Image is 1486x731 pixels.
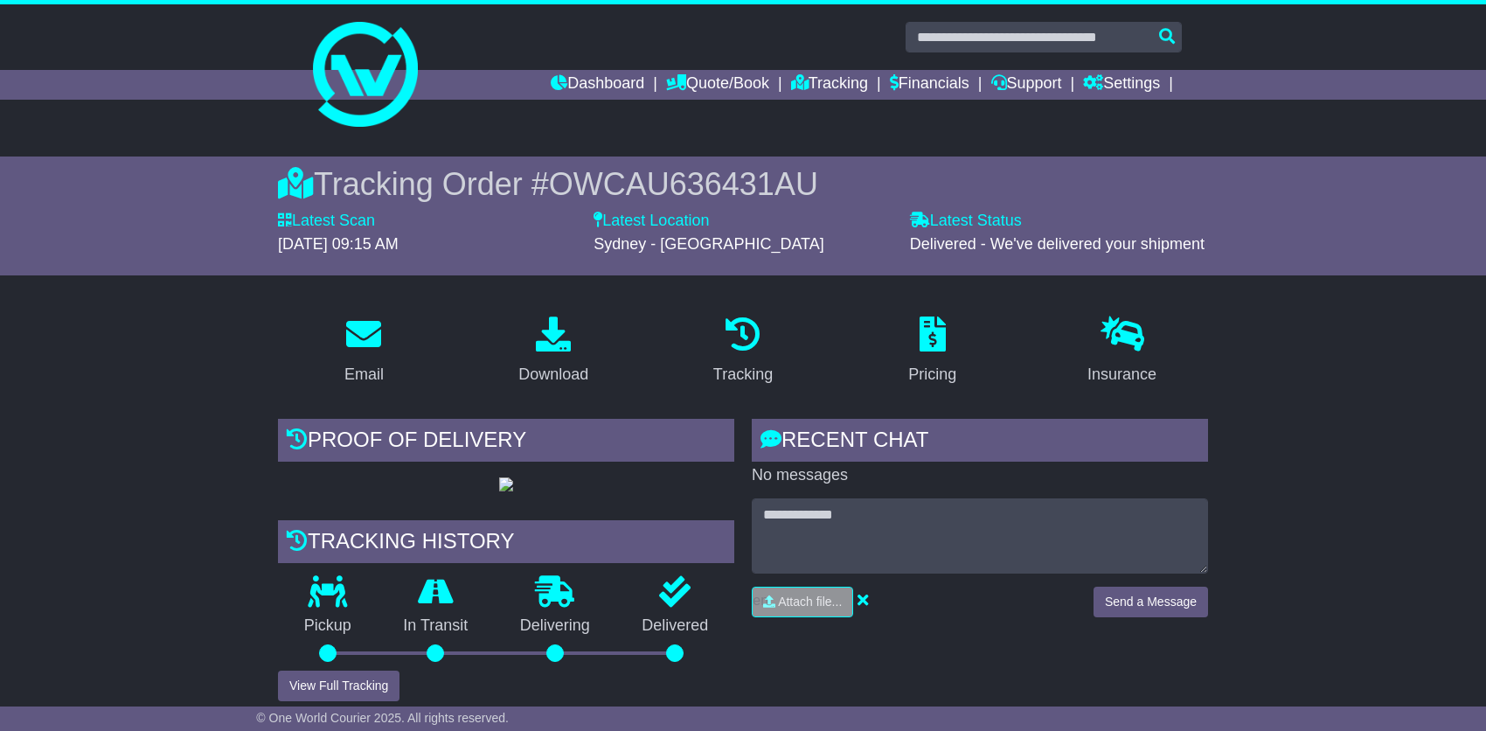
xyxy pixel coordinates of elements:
[507,310,600,393] a: Download
[910,235,1205,253] span: Delivered - We've delivered your shipment
[518,363,588,386] div: Download
[752,466,1208,485] p: No messages
[344,363,384,386] div: Email
[702,310,784,393] a: Tracking
[278,671,399,701] button: View Full Tracking
[910,212,1022,231] label: Latest Status
[333,310,395,393] a: Email
[1087,363,1156,386] div: Insurance
[499,477,513,491] img: GetPodImage
[494,616,616,636] p: Delivering
[551,70,644,100] a: Dashboard
[713,363,773,386] div: Tracking
[256,711,509,725] span: © One World Courier 2025. All rights reserved.
[594,212,709,231] label: Latest Location
[897,310,968,393] a: Pricing
[378,616,495,636] p: In Transit
[1076,310,1168,393] a: Insurance
[278,165,1208,203] div: Tracking Order #
[908,363,956,386] div: Pricing
[616,616,735,636] p: Delivered
[752,419,1208,466] div: RECENT CHAT
[1094,587,1208,617] button: Send a Message
[278,419,734,466] div: Proof of Delivery
[278,235,399,253] span: [DATE] 09:15 AM
[278,212,375,231] label: Latest Scan
[890,70,969,100] a: Financials
[549,166,818,202] span: OWCAU636431AU
[278,616,378,636] p: Pickup
[991,70,1062,100] a: Support
[1083,70,1160,100] a: Settings
[278,520,734,567] div: Tracking history
[666,70,769,100] a: Quote/Book
[594,235,823,253] span: Sydney - [GEOGRAPHIC_DATA]
[791,70,868,100] a: Tracking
